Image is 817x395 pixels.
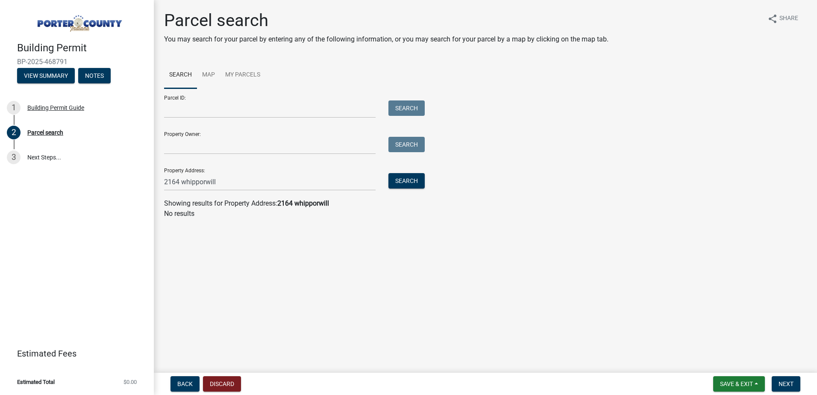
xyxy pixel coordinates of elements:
button: shareShare [761,10,805,27]
span: $0.00 [123,379,137,385]
img: Porter County, Indiana [17,9,140,33]
a: Estimated Fees [7,345,140,362]
span: Save & Exit [720,380,753,387]
span: Share [779,14,798,24]
button: Search [388,173,425,189]
button: Search [388,137,425,152]
button: Next [772,376,800,392]
span: Back [177,380,193,387]
span: BP-2025-468791 [17,58,137,66]
p: You may search for your parcel by entering any of the following information, or you may search fo... [164,34,608,44]
a: Search [164,62,197,89]
div: 3 [7,150,21,164]
div: 1 [7,101,21,115]
a: My Parcels [220,62,265,89]
strong: 2164 whipporwill [277,199,329,207]
p: No results [164,209,807,219]
button: Save & Exit [713,376,765,392]
h1: Parcel search [164,10,608,31]
wm-modal-confirm: Notes [78,73,111,80]
button: Notes [78,68,111,83]
div: Showing results for Property Address: [164,198,807,209]
i: share [767,14,778,24]
span: Next [779,380,793,387]
button: Discard [203,376,241,392]
a: Map [197,62,220,89]
wm-modal-confirm: Summary [17,73,75,80]
div: Building Permit Guide [27,105,84,111]
div: 2 [7,126,21,139]
span: Estimated Total [17,379,55,385]
div: Parcel search [27,130,63,136]
button: Search [388,100,425,116]
h4: Building Permit [17,42,147,54]
button: View Summary [17,68,75,83]
button: Back [170,376,200,392]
